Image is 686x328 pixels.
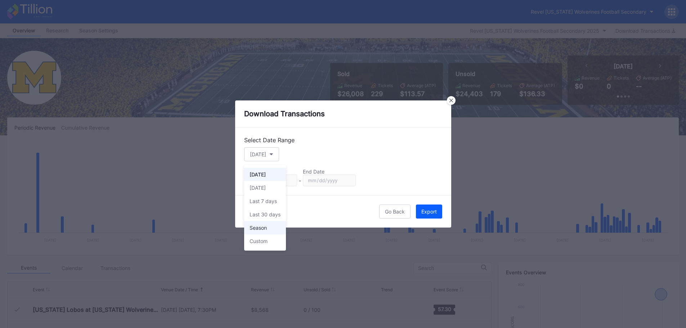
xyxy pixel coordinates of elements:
div: Last 30 days [250,211,281,217]
div: [DATE] [250,185,266,191]
div: Custom [250,238,268,244]
div: Last 7 days [250,198,277,204]
div: Season [250,225,267,231]
div: [DATE] [250,171,266,178]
